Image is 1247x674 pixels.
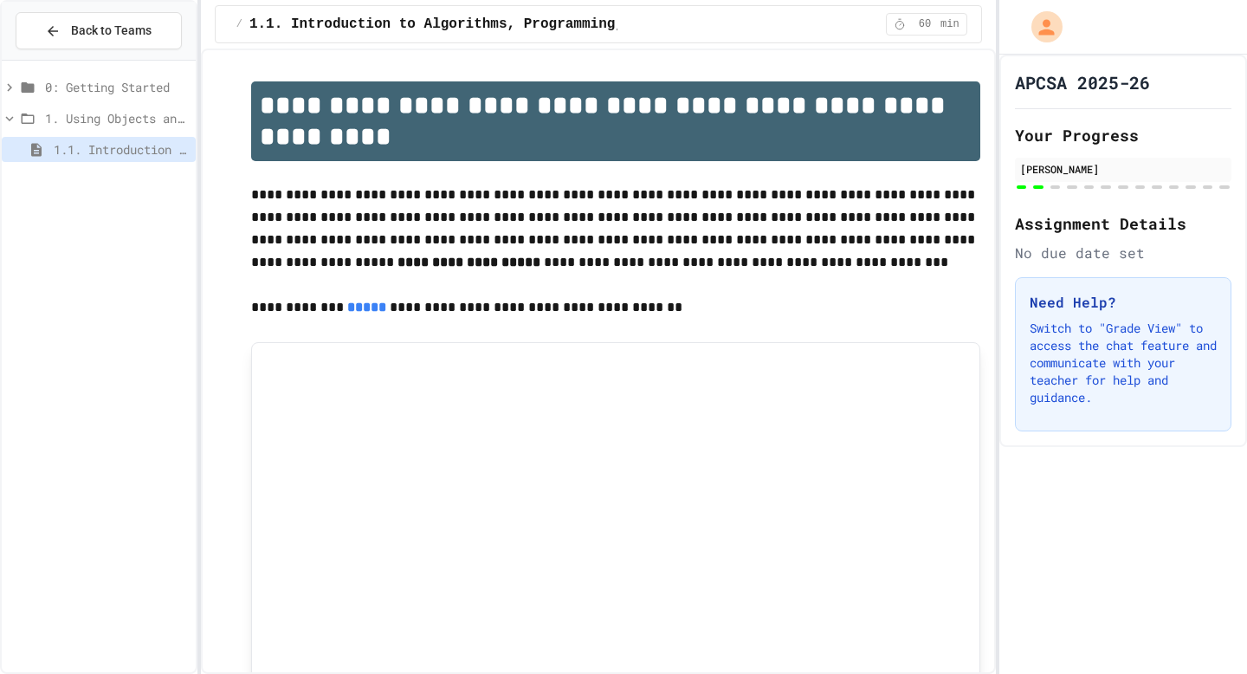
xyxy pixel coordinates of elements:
[911,17,939,31] span: 60
[236,17,242,31] span: /
[1174,605,1230,657] iframe: chat widget
[940,17,959,31] span: min
[54,140,189,159] span: 1.1. Introduction to Algorithms, Programming, and Compilers
[71,22,152,40] span: Back to Teams
[1020,161,1226,177] div: [PERSON_NAME]
[1030,320,1217,406] p: Switch to "Grade View" to access the chat feature and communicate with your teacher for help and ...
[1013,7,1067,47] div: My Account
[45,109,189,127] span: 1. Using Objects and Methods
[1015,70,1150,94] h1: APCSA 2025-26
[16,12,182,49] button: Back to Teams
[45,78,189,96] span: 0: Getting Started
[1015,211,1231,236] h2: Assignment Details
[1015,243,1231,263] div: No due date set
[1015,123,1231,147] h2: Your Progress
[249,14,740,35] span: 1.1. Introduction to Algorithms, Programming, and Compilers
[1103,529,1230,603] iframe: chat widget
[1030,292,1217,313] h3: Need Help?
